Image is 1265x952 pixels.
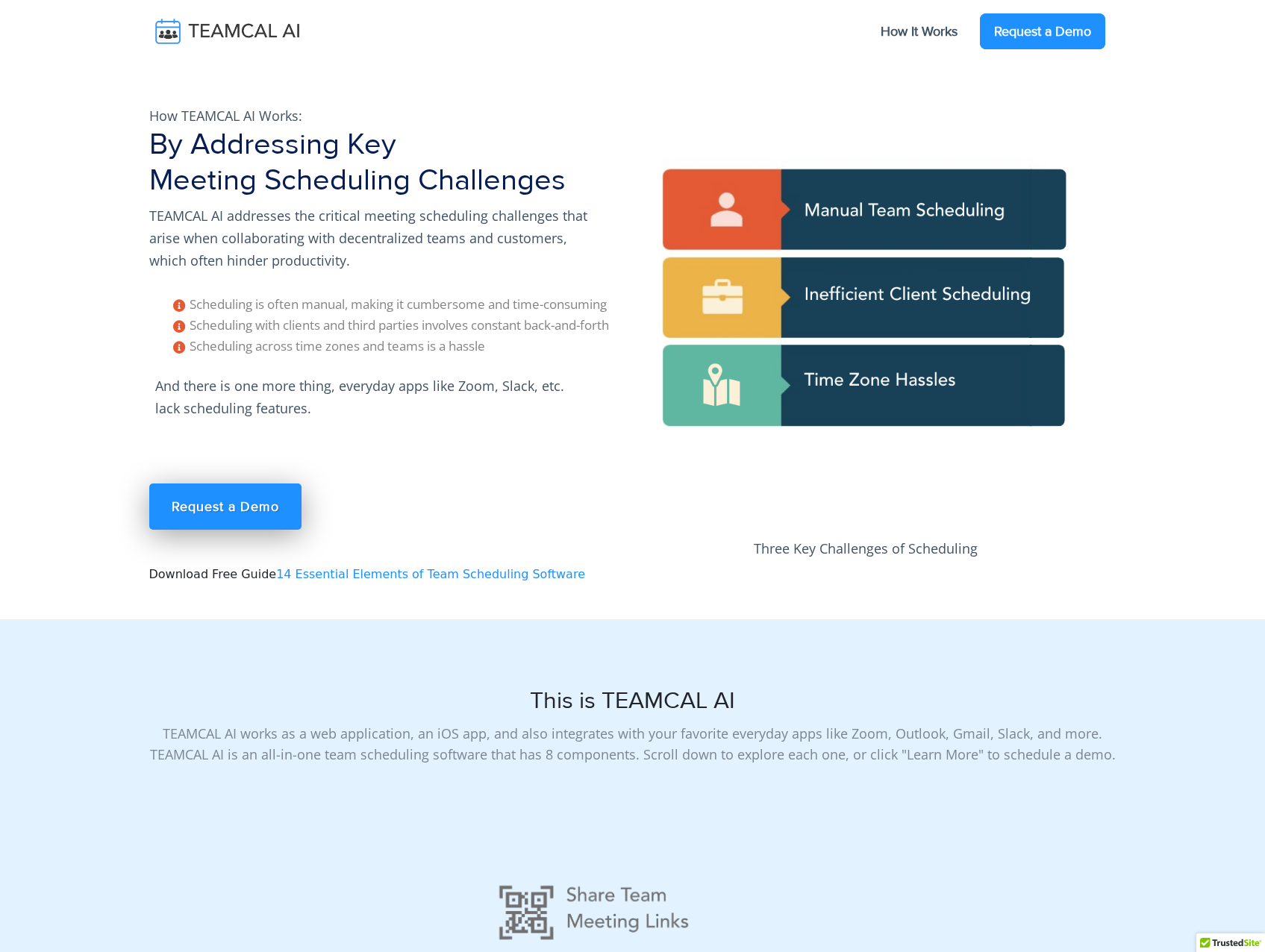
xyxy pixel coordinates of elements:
h2: This is TEAMCAL AI [149,687,1116,715]
a: 14 Essential Elements of Team Scheduling Software [276,567,585,581]
p: Three Key Challenges of Scheduling [642,537,1090,560]
div: Download Free Guide [140,90,633,619]
li: Scheduling is often manual, making it cumbersome and time-consuming [173,294,624,315]
h1: By Addressing Key Meeting Scheduling Challenges [149,127,624,198]
img: pic [642,90,1090,537]
p: TEAMCAL AI works as a web application, an iOS app, and also integrates with your favorite everyda... [149,723,1116,765]
a: Request a Demo [980,13,1105,49]
a: Request a Demo [149,483,302,530]
p: TEAMCAL AI addresses the critical meeting scheduling challenges that arise when collaborating wit... [149,204,597,272]
li: Scheduling across time zones and teams is a hassle [173,336,624,357]
li: Scheduling with clients and third parties involves constant back-and-forth [173,315,624,336]
p: And there is one more thing, everyday apps like Zoom, Slack, etc. lack scheduling features. [149,369,597,425]
a: How It Works [866,16,972,47]
p: How TEAMCAL AI Works: [149,104,597,127]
